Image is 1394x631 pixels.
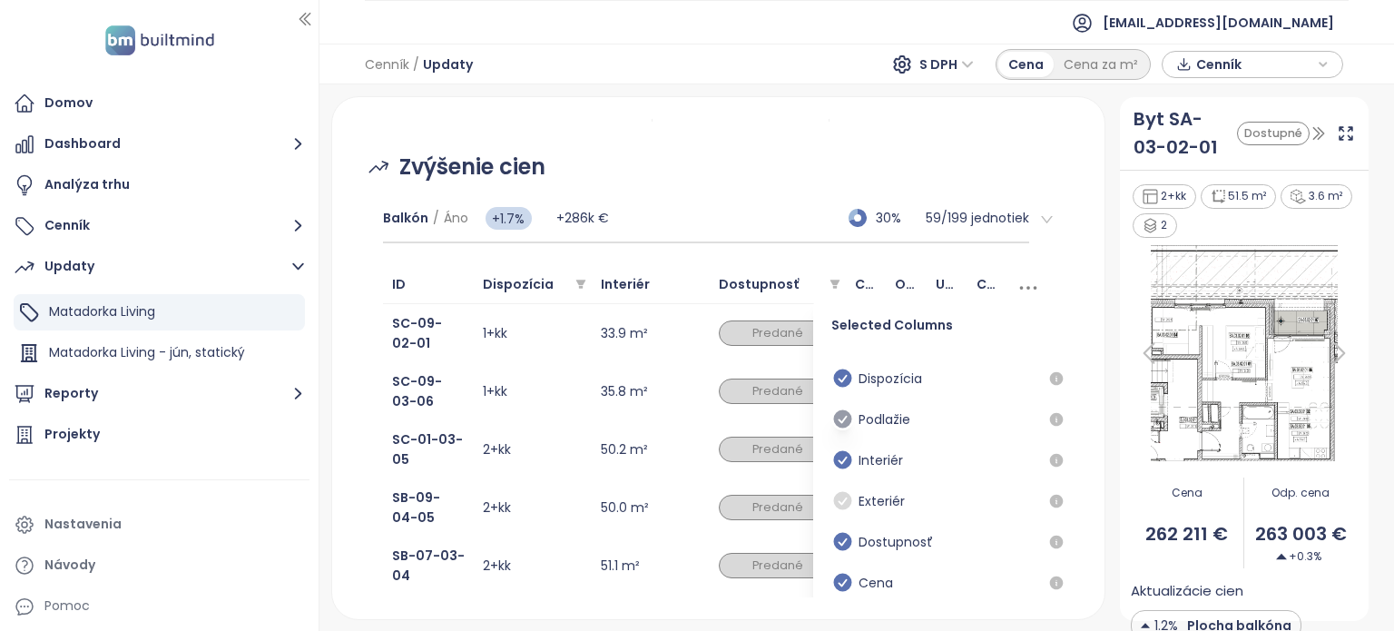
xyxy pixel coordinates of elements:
[1244,520,1357,548] span: 263 003 €
[1133,184,1196,209] div: 2+kk
[44,255,94,278] div: Updaty
[936,275,1057,293] span: Update vlastnosti
[399,150,545,184] span: Zvýšenie cien
[392,488,440,527] a: SB-09-04-05
[592,304,710,362] td: 33.9 m²
[1244,485,1357,502] span: Odp. cena
[9,507,309,543] a: Nastavenia
[859,491,905,511] span: Exteriér
[822,480,1076,521] div: Exteriér
[413,48,419,81] span: /
[859,532,933,552] span: Dostupnosť
[444,209,468,227] span: Áno
[383,265,474,304] th: ID
[1131,520,1243,548] span: 262 211 €
[826,271,844,298] span: filter
[1276,548,1321,566] span: +0.3%
[9,376,309,412] button: Reporty
[822,521,1076,562] div: Dostupnosť
[1103,1,1334,44] span: [EMAIL_ADDRESS][DOMAIN_NAME]
[474,362,592,420] td: 1+kk
[392,547,465,585] a: SB-07-03-04
[822,562,1076,603] div: Cena
[592,362,710,420] td: 35.8 m²
[556,209,609,227] span: +286k €
[998,52,1054,77] div: Cena
[822,399,1076,439] div: Podlažie
[822,306,1076,344] span: Selected Columns
[474,304,592,362] td: 1+kk
[592,420,710,478] td: 50.2 m²
[592,537,710,595] td: 51.1 m²
[14,335,305,371] div: Matadorka Living - jún, statický
[859,369,922,389] span: Dispozícia
[859,409,910,429] span: Podlažie
[719,275,799,293] span: Dostupnosť
[1131,485,1243,502] span: Cena
[1131,580,1243,602] span: Aktualizácie cien
[9,588,309,625] div: Pomoc
[9,208,309,244] button: Cenník
[719,320,837,346] div: Predané
[483,275,554,293] span: Dispozícia
[1201,184,1277,209] div: 51.5 m²
[1131,240,1358,467] img: Floor plan
[895,275,1017,293] span: Odporúčaná cena
[1054,52,1148,77] div: Cena za m²
[9,547,309,584] a: Návody
[433,209,439,227] span: /
[9,167,309,203] a: Analýza trhu
[44,513,122,536] div: Nastavenia
[392,372,442,410] a: SC-09-03-06
[719,495,837,520] div: Predané
[474,420,592,478] td: 2+kk
[1281,184,1352,209] div: 3.6 m²
[49,302,155,320] span: Matadorka Living
[49,343,245,361] span: Matadorka Living - jún, statický
[592,478,710,537] td: 50.0 m²
[9,126,309,163] button: Dashboard
[9,249,309,285] button: Updaty
[474,537,592,595] td: 2+kk
[859,573,893,593] span: Cena
[423,48,473,81] span: Updaty
[392,314,442,352] a: SC-09-02-01
[1276,551,1287,562] img: Decrease
[859,450,903,470] span: Interiér
[392,274,465,294] span: ID
[719,437,837,462] div: Predané
[855,275,890,293] span: Cena
[474,478,592,537] td: 2+kk
[486,207,532,230] span: +1.7%
[1134,105,1225,163] div: Byt SA-03-02-01
[575,279,586,290] span: filter
[1133,213,1177,238] div: 2
[919,51,974,78] span: S DPH
[100,22,220,59] img: logo
[876,208,916,228] span: 30%
[926,208,1029,228] p: 59 / 199 jednotiek
[1172,51,1333,78] div: button
[822,439,1076,480] div: Interiér
[822,358,1076,399] div: Dispozícia
[601,275,650,293] span: Interiér
[9,85,309,122] a: Domov
[1040,212,1054,226] span: right
[1196,51,1313,78] span: Cenník
[719,553,837,578] div: Predané
[44,423,100,446] div: Projekty
[572,271,590,298] span: filter
[365,48,409,81] span: Cenník
[9,417,309,453] a: Projekty
[44,595,90,617] div: Pomoc
[44,173,130,196] div: Analýza trhu
[977,275,1062,293] span: Celk. update
[44,92,93,114] div: Domov
[830,279,840,290] span: filter
[44,554,95,577] div: Návody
